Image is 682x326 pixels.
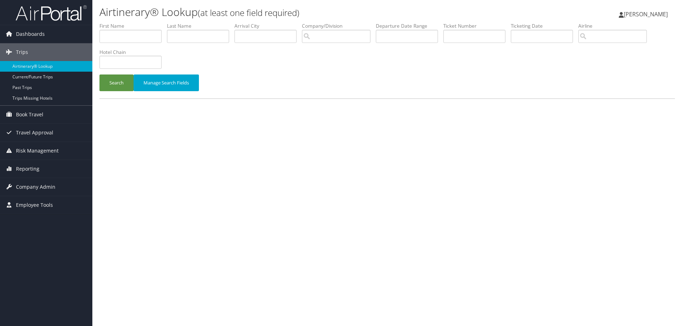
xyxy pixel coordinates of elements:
[376,22,443,29] label: Departure Date Range
[167,22,234,29] label: Last Name
[16,178,55,196] span: Company Admin
[99,49,167,56] label: Hotel Chain
[99,22,167,29] label: First Name
[16,43,28,61] span: Trips
[302,22,376,29] label: Company/Division
[99,74,134,91] button: Search
[578,22,652,29] label: Airline
[511,22,578,29] label: Ticketing Date
[198,7,299,18] small: (at least one field required)
[16,5,87,21] img: airportal-logo.png
[134,74,199,91] button: Manage Search Fields
[16,142,59,160] span: Risk Management
[624,10,668,18] span: [PERSON_NAME]
[16,124,53,142] span: Travel Approval
[16,160,39,178] span: Reporting
[234,22,302,29] label: Arrival City
[16,106,43,123] span: Book Travel
[443,22,511,29] label: Ticket Number
[16,196,53,214] span: Employee Tools
[16,25,45,43] span: Dashboards
[99,5,483,20] h1: Airtinerary® Lookup
[619,4,675,25] a: [PERSON_NAME]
